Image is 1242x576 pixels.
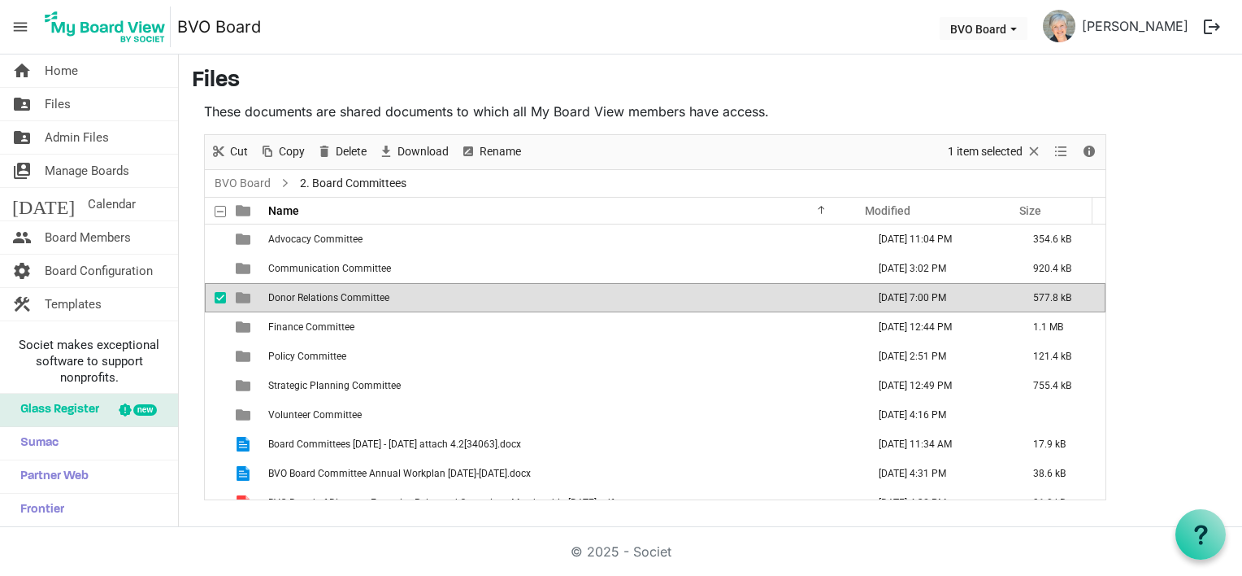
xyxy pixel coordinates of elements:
span: folder_shared [12,121,32,154]
a: My Board View Logo [40,7,177,47]
td: checkbox [205,312,226,342]
td: Communication Committee is template cell column header Name [263,254,862,283]
div: Clear selection [942,135,1048,169]
div: View [1048,135,1075,169]
span: home [12,55,32,87]
td: is template cell column header type [226,283,263,312]
span: Files [45,88,71,120]
td: checkbox [205,371,226,400]
td: 577.8 kB is template cell column header Size [1016,283,1105,312]
td: September 23, 2025 12:44 PM column header Modified [862,312,1016,342]
span: switch_account [12,155,32,187]
span: Strategic Planning Committee [268,380,401,391]
td: September 24, 2025 11:04 PM column header Modified [862,225,1016,254]
div: Details [1075,135,1103,169]
td: November 19, 2024 12:49 PM column header Modified [862,371,1016,400]
td: October 31, 2024 11:34 AM column header Modified [862,430,1016,459]
span: Finance Committee [268,321,354,333]
td: is template cell column header type [226,225,263,254]
span: Donor Relations Committee [268,292,389,303]
td: Volunteer Committee is template cell column header Name [263,400,862,430]
span: 2. Board Committees [297,173,410,194]
td: checkbox [205,225,226,254]
button: Copy [257,142,308,162]
p: These documents are shared documents to which all My Board View members have access. [204,102,1106,121]
td: 920.4 kB is template cell column header Size [1016,254,1105,283]
span: Copy [277,142,306,162]
td: checkbox [205,254,226,283]
span: Board Members [45,221,131,254]
td: is template cell column header type [226,488,263,517]
span: Cut [228,142,250,162]
div: Delete [310,135,372,169]
span: Home [45,55,78,87]
span: Size [1019,204,1041,217]
span: BVO Board of Directors Executive Roles and Committee Membership [DATE].pdf [268,497,614,508]
button: View dropdownbutton [1051,142,1070,162]
td: 38.6 kB is template cell column header Size [1016,459,1105,488]
td: Donor Relations Committee is template cell column header Name [263,283,862,312]
td: is template cell column header type [226,312,263,342]
td: checkbox [205,430,226,459]
td: Advocacy Committee is template cell column header Name [263,225,862,254]
span: Board Committees [DATE] - [DATE] attach 4.2[34063].docx [268,439,521,450]
td: is template cell column header type [226,400,263,430]
button: Details [1079,142,1101,162]
td: May 24, 2025 2:51 PM column header Modified [862,342,1016,371]
h3: Files [192,68,1229,95]
span: Volunteer Committee [268,409,362,421]
td: checkbox [205,400,226,430]
img: My Board View Logo [40,7,171,47]
span: Rename [478,142,523,162]
td: is template cell column header type [226,430,263,459]
button: Cut [208,142,251,162]
button: logout [1195,10,1229,44]
td: Finance Committee is template cell column header Name [263,312,862,342]
div: new [133,404,157,416]
button: Delete [314,142,370,162]
td: checkbox [205,342,226,371]
span: Communication Committee [268,263,391,274]
td: checkbox [205,488,226,517]
span: Name [268,204,299,217]
td: Board Committees 2022 - 2024 attach 4.2[34063].docx is template cell column header Name [263,430,862,459]
td: is template cell column header type [226,254,263,283]
span: settings [12,255,32,287]
span: Modified [865,204,910,217]
span: Delete [334,142,368,162]
div: Cut [205,135,254,169]
td: is template cell column header type [226,459,263,488]
span: Templates [45,288,102,321]
td: 354.6 kB is template cell column header Size [1016,225,1105,254]
a: BVO Board [177,11,261,43]
span: Sumac [12,427,59,460]
td: September 12, 2025 7:00 PM column header Modified [862,283,1016,312]
td: 1.1 MB is template cell column header Size [1016,312,1105,342]
td: is template cell column header type [226,342,263,371]
span: menu [5,11,36,42]
span: [DATE] [12,188,75,220]
td: Policy Committee is template cell column header Name [263,342,862,371]
div: Rename [454,135,527,169]
span: folder_shared [12,88,32,120]
span: BVO Board Committee Annual Workplan [DATE]-[DATE].docx [268,468,531,479]
button: Selection [945,142,1045,162]
span: people [12,221,32,254]
td: BVO Board of Directors Executive Roles and Committee Membership May 2025.pdf is template cell col... [263,488,862,517]
span: Societ makes exceptional software to support nonprofits. [7,337,171,386]
span: construction [12,288,32,321]
span: Glass Register [12,394,99,426]
td: checkbox [205,459,226,488]
td: 17.9 kB is template cell column header Size [1016,430,1105,459]
td: is template cell column header type [226,371,263,400]
span: Frontier [12,494,64,526]
img: PyyS3O9hLMNWy5sfr9llzGd1zSo7ugH3aP_66mAqqOBuUsvSKLf-rP3SwHHrcKyCj7ldBY4ygcQ7lV8oQjcMMA_thumb.png [1043,10,1075,42]
span: Manage Boards [45,155,129,187]
a: [PERSON_NAME] [1075,10,1195,42]
span: Download [396,142,450,162]
td: October 29, 2024 4:16 PM column header Modified [862,400,1016,430]
span: Advocacy Committee [268,233,363,245]
button: Rename [458,142,524,162]
td: checkbox [205,283,226,312]
span: Calendar [88,188,136,220]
